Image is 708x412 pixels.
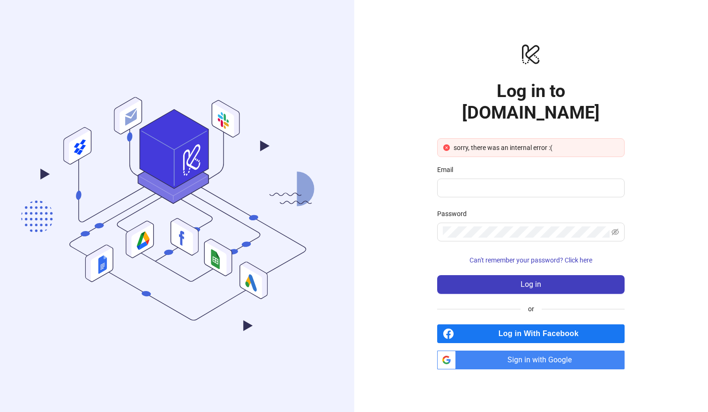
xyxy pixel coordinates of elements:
[437,256,625,264] a: Can't remember your password? Click here
[437,80,625,123] h1: Log in to [DOMAIN_NAME]
[521,280,541,289] span: Log in
[443,144,450,151] span: close-circle
[611,228,619,236] span: eye-invisible
[437,209,473,219] label: Password
[443,182,617,194] input: Email
[521,304,542,314] span: or
[437,253,625,268] button: Can't remember your password? Click here
[437,324,625,343] a: Log in With Facebook
[437,351,625,369] a: Sign in with Google
[443,226,610,238] input: Password
[460,351,625,369] span: Sign in with Google
[437,165,459,175] label: Email
[437,275,625,294] button: Log in
[458,324,625,343] span: Log in With Facebook
[470,256,592,264] span: Can't remember your password? Click here
[454,142,619,153] div: sorry, there was an internal error :(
